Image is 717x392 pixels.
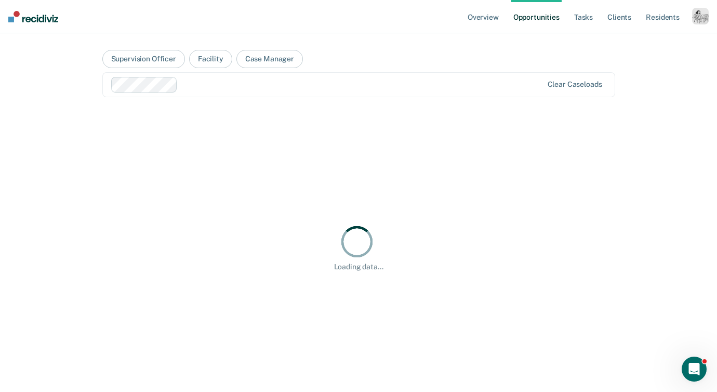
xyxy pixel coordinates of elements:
[189,50,232,68] button: Facility
[334,263,383,271] div: Loading data...
[682,357,707,382] iframe: Intercom live chat
[548,80,602,89] div: Clear caseloads
[236,50,303,68] button: Case Manager
[8,11,58,22] img: Recidiviz
[102,50,185,68] button: Supervision Officer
